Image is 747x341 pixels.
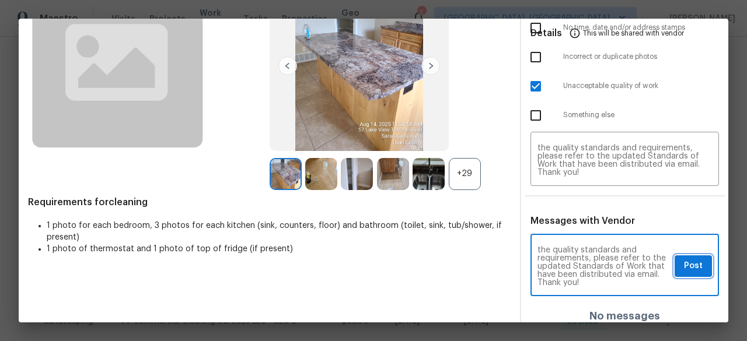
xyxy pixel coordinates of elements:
[563,52,719,62] span: Incorrect or duplicate photos
[521,43,728,72] div: Incorrect or duplicate photos
[583,19,684,47] span: This will be shared with vendor
[530,216,635,226] span: Messages with Vendor
[675,255,712,277] button: Post
[563,110,719,120] span: Something else
[278,57,297,75] img: left-chevron-button-url
[521,72,728,101] div: Unacceptable quality of work
[28,196,511,208] span: Requirements for cleaning
[537,144,712,177] textarea: Maintenance Audit Team: Hello! Unfortunately, this Cleaning visit completed on [DATE] has been de...
[521,101,728,130] div: Something else
[47,220,511,243] li: 1 photo for each bedroom, 3 photos for each kitchen (sink, counters, floor) and bathroom (toilet,...
[421,57,440,75] img: right-chevron-button-url
[589,310,660,322] h4: No messages
[537,246,670,287] textarea: Maintenance Audit Team: Hello! Unfortunately, this Cleaning visit completed on [DATE] has been de...
[47,243,511,255] li: 1 photo of thermostat and 1 photo of top of fridge (if present)
[563,81,719,91] span: Unacceptable quality of work
[449,158,481,190] div: +29
[684,259,703,273] span: Post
